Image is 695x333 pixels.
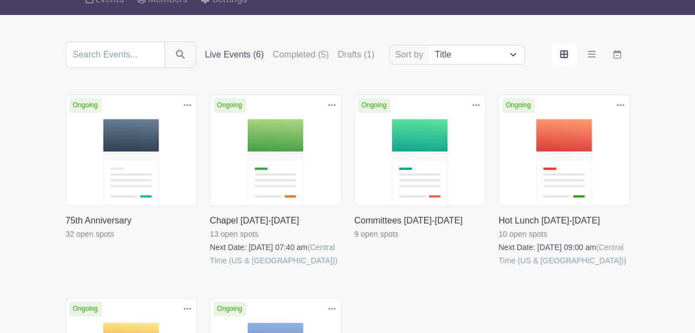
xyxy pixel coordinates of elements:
[205,48,264,61] label: Live Events (6)
[551,44,630,66] div: order and view
[395,48,427,61] label: Sort by
[205,48,375,61] div: filters
[273,48,328,61] label: Completed (5)
[66,41,165,68] input: Search Events...
[338,48,375,61] label: Drafts (1)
